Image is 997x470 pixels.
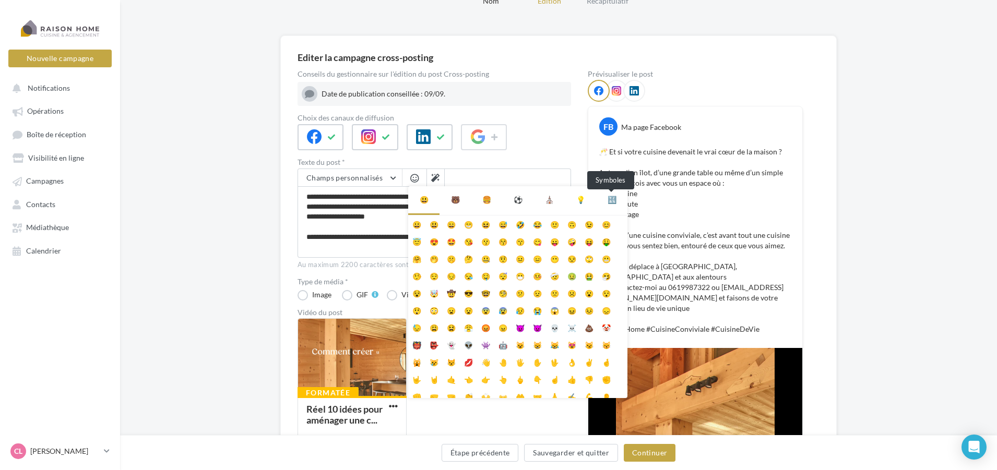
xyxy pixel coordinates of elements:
a: Calendrier [6,241,114,260]
li: 💩 [580,319,598,336]
li: 😻 [563,336,580,353]
li: 👋 [477,353,494,370]
li: 😾 [443,353,460,370]
label: 590/2200 [298,246,571,258]
li: 👉 [477,370,494,388]
li: 😺 [512,336,529,353]
li: 🤜 [443,388,460,405]
li: 🤒 [529,267,546,284]
li: 🤞 [598,353,615,370]
li: 🖐 [512,353,529,370]
li: 😍 [425,233,443,250]
li: 😆 [477,215,494,233]
li: 💋 [460,353,477,370]
li: 👺 [425,336,443,353]
li: 😹 [546,336,563,353]
li: 😱 [546,302,563,319]
li: 🤩 [443,233,460,250]
a: Opérations [6,101,114,120]
div: 🐻 [451,195,460,205]
li: 👇 [529,370,546,388]
li: 😪 [460,267,477,284]
li: 😿 [425,353,443,370]
li: 😚 [494,233,512,250]
li: 🤚 [494,353,512,370]
li: 😔 [443,267,460,284]
li: 🤗 [408,250,425,267]
li: 😲 [408,302,425,319]
li: 😗 [477,233,494,250]
li: 😰 [494,302,512,319]
div: 💡 [576,195,585,205]
span: Calendrier [26,246,61,255]
div: Date de publication conseillée : 09/09. [322,89,567,99]
a: Boîte de réception [6,125,114,144]
li: 😎 [460,284,477,302]
p: [PERSON_NAME] [30,446,100,456]
li: 👻 [443,336,460,353]
li: 🤲 [512,388,529,405]
div: Prévisualiser le post [588,70,803,78]
li: 🙀 [408,353,425,370]
li: 😶 [546,250,563,267]
li: 😂 [529,215,546,233]
li: 👎 [580,370,598,388]
li: 😼 [580,336,598,353]
label: Texte du post * [298,159,571,166]
button: Champs personnalisés [298,169,402,187]
span: Visibilité en ligne [28,153,84,162]
li: 😩 [425,319,443,336]
a: Médiathèque [6,218,114,236]
li: 🤯 [425,284,443,302]
li: 🤑 [598,233,615,250]
li: 👊 [408,388,425,405]
li: 👾 [477,336,494,353]
div: 🔣 [608,195,616,205]
li: 😯 [598,284,615,302]
span: Boîte de réception [27,130,86,139]
div: Vidéo [401,291,421,298]
a: Contacts [6,195,114,213]
span: Médiathèque [26,223,69,232]
li: 😟 [529,284,546,302]
li: 😃 [425,215,443,233]
li: 😊 [598,215,615,233]
li: 🤖 [494,336,512,353]
a: CL [PERSON_NAME] [8,441,112,461]
li: 😫 [443,319,460,336]
li: 🤔 [460,250,477,267]
li: 🧐 [494,284,512,302]
span: Campagnes [26,177,64,186]
li: 😸 [529,336,546,353]
li: 😅 [494,215,512,233]
li: 🤠 [443,284,460,302]
div: Vidéo du post [298,309,571,316]
a: Campagnes [6,171,114,190]
label: Choix des canaux de diffusion [298,114,571,122]
li: 😈 [512,319,529,336]
li: 👐 [494,388,512,405]
li: 👽 [460,336,477,353]
li: 🤮 [580,267,598,284]
li: 😷 [512,267,529,284]
li: 😋 [529,233,546,250]
li: 🙁 [546,284,563,302]
div: GIF [357,291,368,298]
div: ⚽ [514,195,523,205]
div: Réel 10 idées pour aménager une c... [306,403,383,426]
li: 🤫 [443,250,460,267]
li: ✊ [598,370,615,388]
li: 😑 [529,250,546,267]
li: 🤥 [408,267,425,284]
li: ☝ [546,370,563,388]
span: Contacts [26,200,55,209]
div: Symboles [587,171,634,189]
li: 🤝 [529,388,546,405]
label: Type de média * [298,278,571,285]
li: 🙄 [580,250,598,267]
div: Open Intercom Messenger [962,435,987,460]
button: Nouvelle campagne [8,50,112,67]
li: 😄 [443,215,460,233]
li: 👹 [408,336,425,353]
li: ☠️ [563,319,580,336]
